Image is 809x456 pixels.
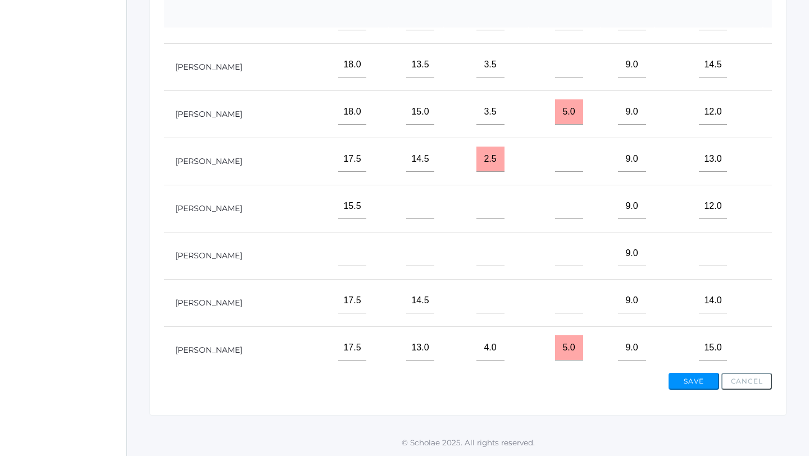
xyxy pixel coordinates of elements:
[721,373,772,390] button: Cancel
[127,437,809,448] p: © Scholae 2025. All rights reserved.
[175,298,242,308] a: [PERSON_NAME]
[175,250,242,261] a: [PERSON_NAME]
[175,203,242,213] a: [PERSON_NAME]
[175,156,242,166] a: [PERSON_NAME]
[175,62,242,72] a: [PERSON_NAME]
[175,345,242,355] a: [PERSON_NAME]
[669,373,719,390] button: Save
[175,109,242,119] a: [PERSON_NAME]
